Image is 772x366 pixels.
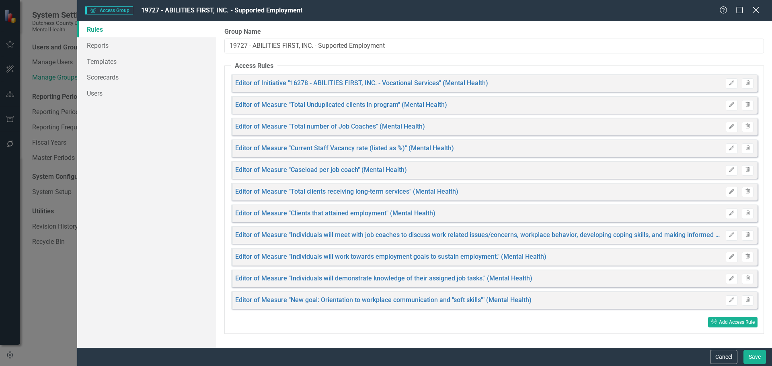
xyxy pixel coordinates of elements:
[77,21,216,37] a: Rules
[235,187,458,196] a: Editor of Measure "Total clients receiving long-term services" (Mental Health)
[235,231,722,240] a: Editor of Measure "Individuals will meet with job coaches to discuss work related issues/concerns...
[77,37,216,53] a: Reports
[224,27,764,37] label: Group Name
[235,166,407,175] a: Editor of Measure "Caseload per job coach" (Mental Health)
[719,319,755,325] div: Add Access Rule
[77,53,216,70] a: Templates
[85,6,133,14] span: Access Group
[235,144,454,153] a: Editor of Measure "Current Staff Vacancy rate (listed as %)" (Mental Health)
[235,296,532,305] a: Editor of Measure "New goal: Orientation to workplace communication and "soft skills"" (Mental He...
[710,350,737,364] button: Cancel
[235,209,435,218] a: Editor of Measure "Clients that attained employment" (Mental Health)
[235,122,425,131] a: Editor of Measure "Total number of Job Coaches" (Mental Health)
[77,85,216,101] a: Users
[743,350,766,364] button: Save
[235,252,546,262] a: Editor of Measure "Individuals will work towards employment goals to sustain employment." (Mental...
[231,61,277,71] legend: Access Rules
[708,317,758,327] button: Add Access Rule
[141,6,302,14] span: 19727 - ABILITIES FIRST, INC. - Supported Employment
[235,79,488,88] a: Editor of Initiative "16278 - ABILITIES FIRST, INC. - Vocational Services" (Mental Health)
[235,100,447,110] a: Editor of Measure "Total Unduplicated clients in program" (Mental Health)
[77,69,216,85] a: Scorecards
[235,274,532,283] a: Editor of Measure "Individuals will demonstrate knowledge of their assigned job tasks." (Mental H...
